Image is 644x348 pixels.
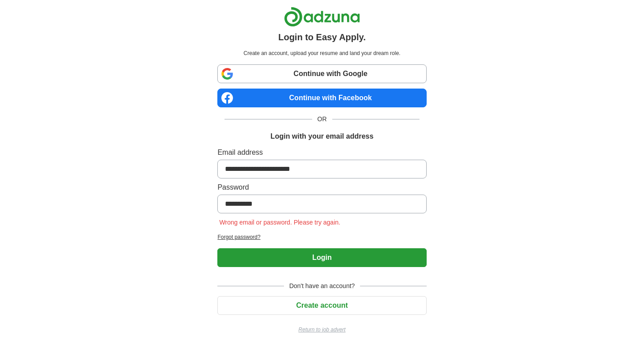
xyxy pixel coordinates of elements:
a: Continue with Google [217,64,426,83]
a: Forgot password? [217,233,426,241]
p: Create an account, upload your resume and land your dream role. [219,49,424,57]
h1: Login to Easy Apply. [278,30,366,44]
label: Password [217,182,426,193]
label: Email address [217,147,426,158]
button: Login [217,248,426,267]
a: Create account [217,301,426,309]
span: Don't have an account? [284,281,360,291]
h1: Login with your email address [271,131,373,142]
a: Return to job advert [217,326,426,334]
img: Adzuna logo [284,7,360,27]
button: Create account [217,296,426,315]
span: Wrong email or password. Please try again. [217,219,342,226]
a: Continue with Facebook [217,89,426,107]
span: OR [312,115,332,124]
